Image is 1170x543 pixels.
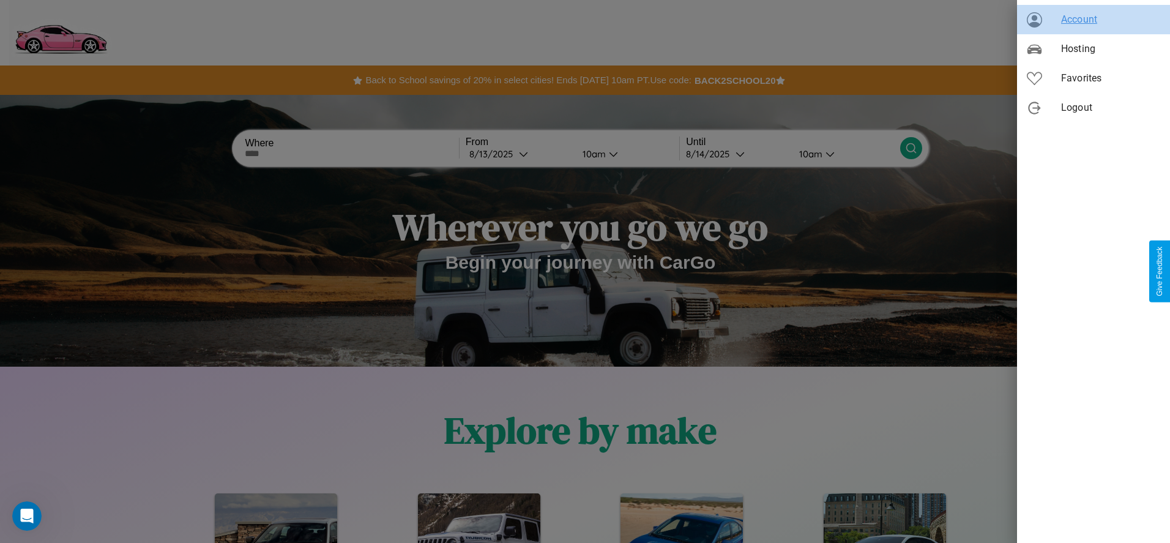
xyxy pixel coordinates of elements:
span: Favorites [1061,71,1160,86]
div: Logout [1017,93,1170,122]
span: Hosting [1061,42,1160,56]
span: Logout [1061,100,1160,115]
iframe: Intercom live chat [12,501,42,531]
div: Account [1017,5,1170,34]
span: Account [1061,12,1160,27]
div: Give Feedback [1155,247,1164,296]
div: Favorites [1017,64,1170,93]
div: Hosting [1017,34,1170,64]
